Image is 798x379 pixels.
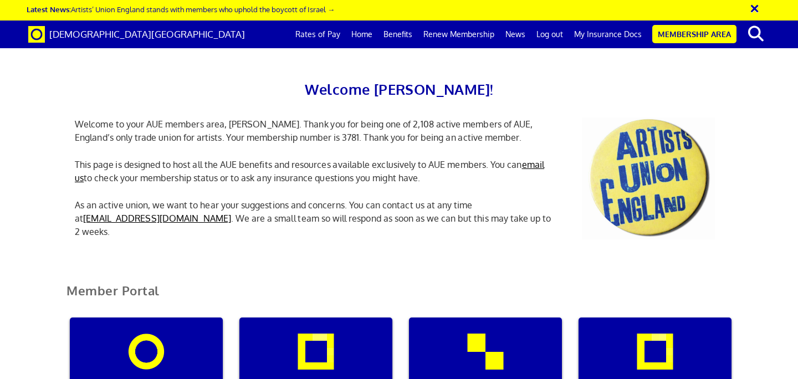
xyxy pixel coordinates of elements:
a: My Insurance Docs [569,21,647,48]
a: Home [346,21,378,48]
a: Brand [DEMOGRAPHIC_DATA][GEOGRAPHIC_DATA] [20,21,253,48]
a: Rates of Pay [290,21,346,48]
p: Welcome to your AUE members area, [PERSON_NAME]. Thank you for being one of 2,108 active members ... [66,117,565,144]
p: This page is designed to host all the AUE benefits and resources available exclusively to AUE mem... [66,158,565,185]
a: Log out [531,21,569,48]
h2: Welcome [PERSON_NAME]! [66,78,731,101]
a: Latest News:Artists’ Union England stands with members who uphold the boycott of Israel → [27,4,335,14]
a: Benefits [378,21,418,48]
strong: Latest News: [27,4,71,14]
h2: Member Portal [58,284,740,311]
a: [EMAIL_ADDRESS][DOMAIN_NAME] [83,213,231,224]
p: As an active union, we want to hear your suggestions and concerns. You can contact us at any time... [66,198,565,238]
a: Membership Area [652,25,736,43]
span: [DEMOGRAPHIC_DATA][GEOGRAPHIC_DATA] [49,28,245,40]
button: search [739,22,773,45]
a: Renew Membership [418,21,500,48]
a: News [500,21,531,48]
